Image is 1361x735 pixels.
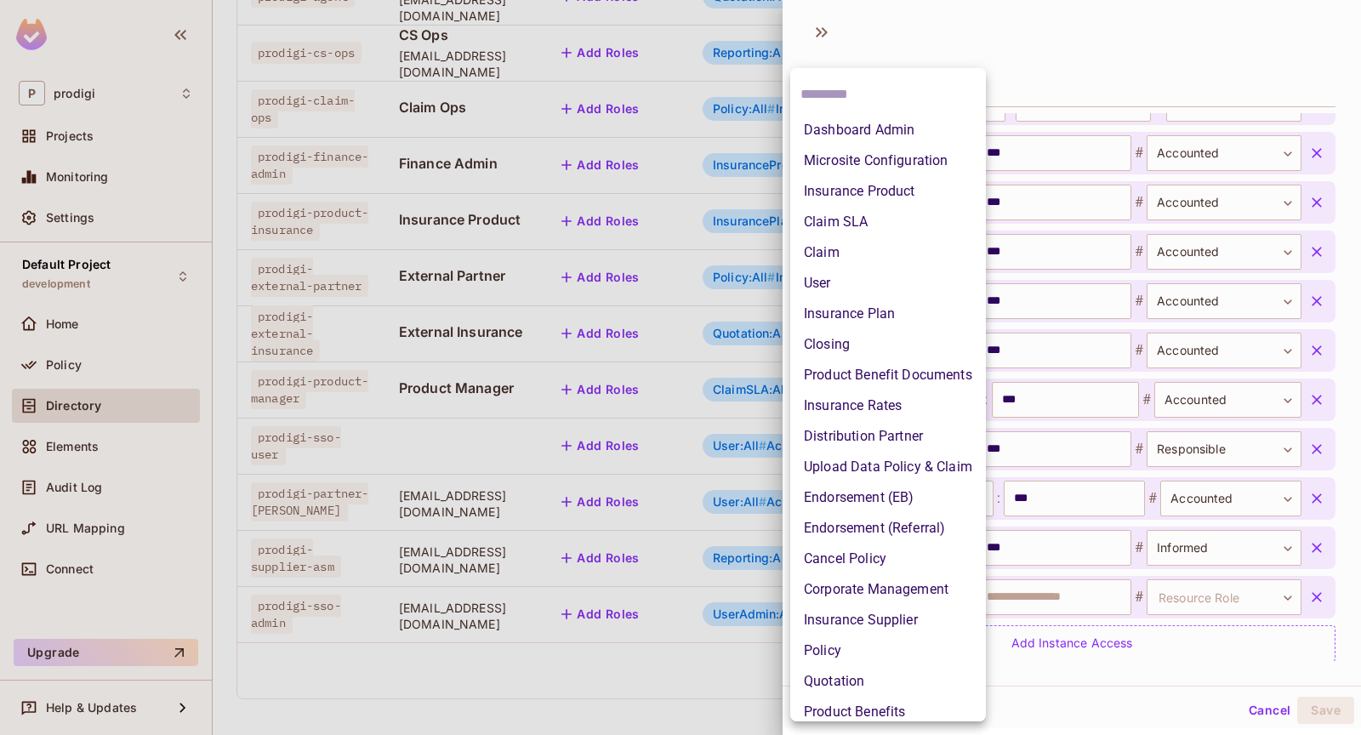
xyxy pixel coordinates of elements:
[790,574,986,605] li: Corporate Management
[790,329,986,360] li: Closing
[790,513,986,544] li: Endorsement (Referral)
[790,390,986,421] li: Insurance Rates
[790,145,986,176] li: Microsite Configuration
[790,176,986,207] li: Insurance Product
[790,207,986,237] li: Claim SLA
[790,544,986,574] li: Cancel Policy
[790,697,986,727] li: Product Benefits
[790,605,986,635] li: Insurance Supplier
[790,268,986,299] li: User
[790,452,986,482] li: Upload Data Policy & Claim
[790,482,986,513] li: Endorsement (EB)
[790,237,986,268] li: Claim
[790,299,986,329] li: Insurance Plan
[790,635,986,666] li: Policy
[790,360,986,390] li: Product Benefit Documents
[790,666,986,697] li: Quotation
[790,115,986,145] li: Dashboard Admin
[790,421,986,452] li: Distribution Partner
